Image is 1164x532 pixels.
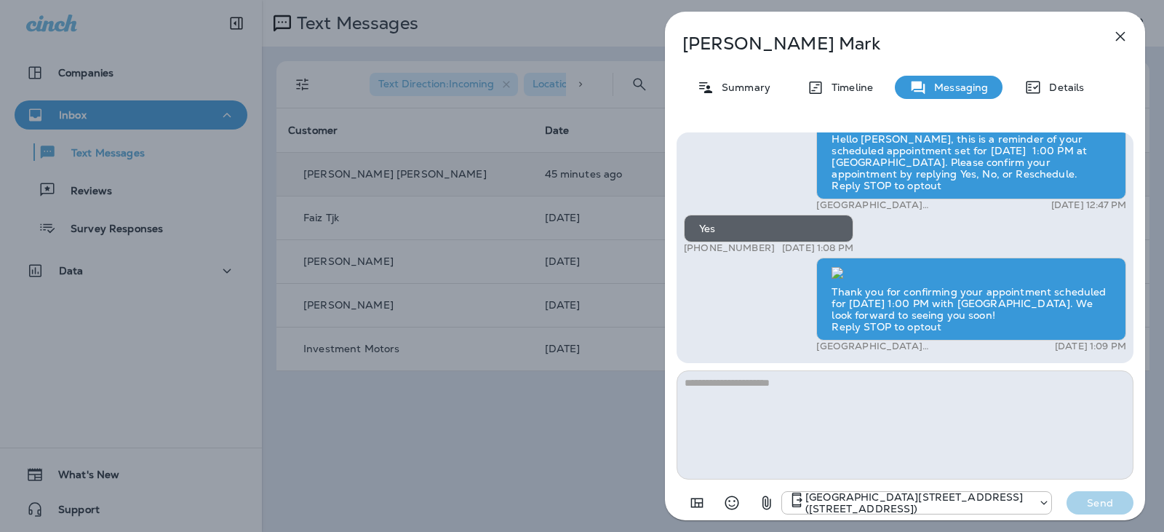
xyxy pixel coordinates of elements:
[682,33,1080,54] p: [PERSON_NAME] Mark
[684,242,775,254] p: [PHONE_NUMBER]
[1055,341,1126,352] p: [DATE] 1:09 PM
[782,491,1051,515] div: +1 (402) 891-8464
[927,82,988,93] p: Messaging
[832,267,843,279] img: twilio-download
[805,491,1031,515] p: [GEOGRAPHIC_DATA][STREET_ADDRESS] ([STREET_ADDRESS])
[782,242,853,254] p: [DATE] 1:08 PM
[816,199,1002,211] p: [GEOGRAPHIC_DATA][STREET_ADDRESS] ([STREET_ADDRESS])
[1051,199,1126,211] p: [DATE] 12:47 PM
[824,82,873,93] p: Timeline
[684,215,853,242] div: Yes
[682,488,711,517] button: Add in a premade template
[1042,82,1084,93] p: Details
[714,82,770,93] p: Summary
[816,106,1126,200] div: Hello [PERSON_NAME], this is a reminder of your scheduled appointment set for [DATE] 1:00 PM at [...
[816,341,1002,352] p: [GEOGRAPHIC_DATA][STREET_ADDRESS] ([STREET_ADDRESS])
[717,488,746,517] button: Select an emoji
[816,258,1126,341] div: Thank you for confirming your appointment scheduled for [DATE] 1:00 PM with [GEOGRAPHIC_DATA]. We...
